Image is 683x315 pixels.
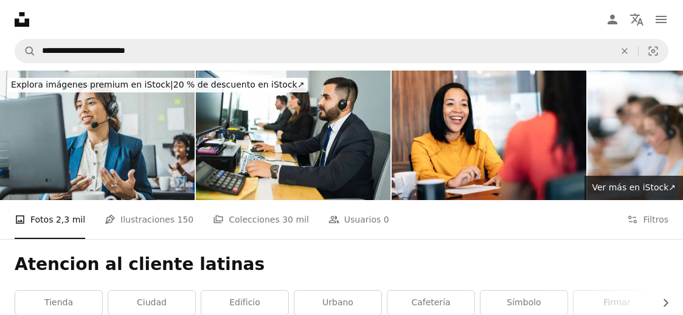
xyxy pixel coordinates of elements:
[627,200,668,239] button: Filtros
[15,40,36,63] button: Buscar en Unsplash
[392,71,586,200] img: Asesor financiero
[639,40,668,63] button: Búsqueda visual
[480,291,567,315] a: símbolo
[574,291,660,315] a: firmar
[600,7,625,32] a: Iniciar sesión / Registrarse
[625,7,649,32] button: Idioma
[611,40,638,63] button: Borrar
[201,291,288,315] a: edificio
[282,213,309,226] span: 30 mil
[15,39,668,63] form: Encuentra imágenes en todo el sitio
[328,200,389,239] a: Usuarios 0
[15,254,668,275] h1: Atencion al cliente latinas
[105,200,193,239] a: Ilustraciones 150
[654,291,668,315] button: desplazar lista a la derecha
[384,213,389,226] span: 0
[11,80,173,89] span: Explora imágenes premium en iStock |
[177,213,193,226] span: 150
[108,291,195,315] a: ciudad
[387,291,474,315] a: cafetería
[592,182,676,192] span: Ver más en iStock ↗
[196,71,390,200] img: Representante de ventas hablando con un cliente
[15,291,102,315] a: tienda
[213,200,309,239] a: Colecciones 30 mil
[7,78,308,92] div: 20 % de descuento en iStock ↗
[584,176,683,200] a: Ver más en iStock↗
[15,12,29,27] a: Inicio — Unsplash
[294,291,381,315] a: urbano
[649,7,673,32] button: Menú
